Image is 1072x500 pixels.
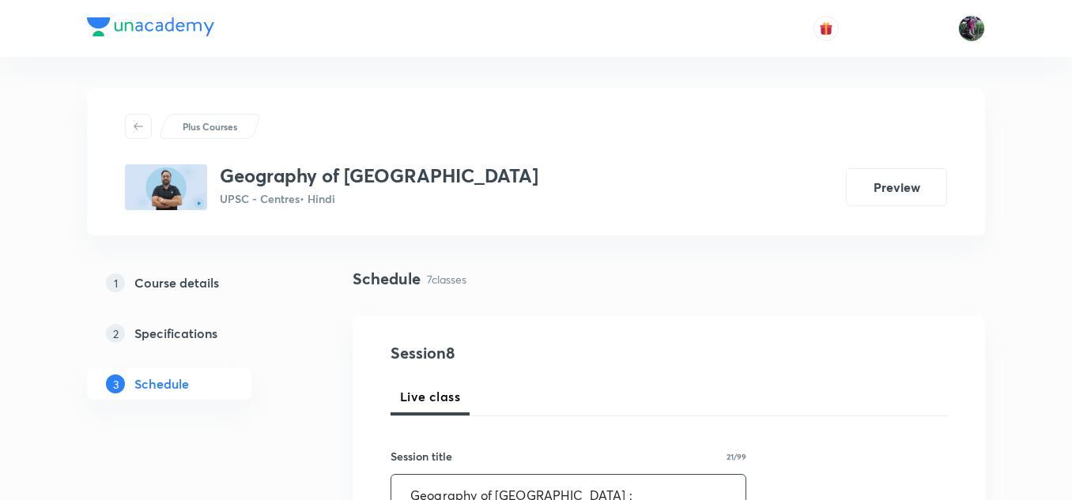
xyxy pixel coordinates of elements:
[87,17,214,40] a: Company Logo
[87,318,302,349] a: 2Specifications
[134,273,219,292] h5: Course details
[819,21,833,36] img: avatar
[846,168,947,206] button: Preview
[87,17,214,36] img: Company Logo
[353,267,421,291] h4: Schedule
[391,448,452,464] h6: Session title
[106,273,125,292] p: 1
[87,267,302,299] a: 1Course details
[958,15,985,42] img: Ravishekhar Kumar
[220,190,538,207] p: UPSC - Centres • Hindi
[106,324,125,343] p: 2
[427,271,466,288] p: 7 classes
[813,16,839,41] button: avatar
[134,374,189,393] h5: Schedule
[400,387,460,406] span: Live class
[125,164,207,210] img: 4c890aaa64ca47e3827b71abd46aef20.jpg
[183,119,237,133] p: Plus Courses
[391,341,679,365] h4: Session 8
[220,164,538,187] h3: Geography of [GEOGRAPHIC_DATA]
[727,453,746,461] p: 21/99
[134,324,217,343] h5: Specifications
[106,374,125,393] p: 3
